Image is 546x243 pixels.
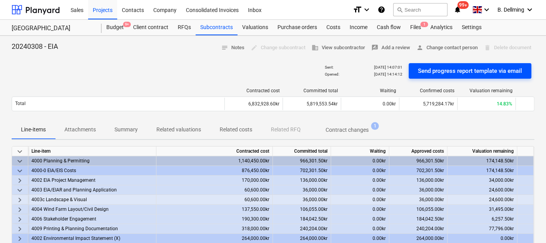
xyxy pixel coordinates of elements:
[273,205,331,214] div: 106,055.00kr
[447,146,517,156] div: Valuation remaining
[31,166,153,176] div: 4000-0 EIA/EIS Costs
[15,215,24,224] span: keyboard_arrow_right
[325,65,333,70] p: Sent :
[413,42,481,54] button: Change contact person
[507,206,546,243] iframe: Chat Widget
[102,20,128,35] div: Budget
[331,195,389,205] div: 0.00kr
[128,20,173,35] a: Client contract
[331,224,389,234] div: 0.00kr
[237,20,273,35] a: Valuations
[374,72,402,77] p: [DATE] 14:14:12
[402,88,454,93] div: Confirmed costs
[218,42,248,54] button: Notes
[420,22,428,27] span: 1
[325,72,339,77] p: Opened :
[331,185,389,195] div: 0.00kr
[156,176,273,185] div: 170,000.00kr
[15,205,24,214] span: keyboard_arrow_right
[416,44,423,51] span: person
[447,166,517,176] div: 174,148.50kr
[447,214,517,224] div: 6,257.50kr
[156,166,273,176] div: 876,450.00kr
[447,205,517,214] div: 31,495.00kr
[331,176,389,185] div: 0.00kr
[12,42,58,51] p: 20240308 - EIA
[15,157,24,166] span: keyboard_arrow_down
[102,20,128,35] a: Budget9+
[322,20,345,35] a: Costs
[389,166,447,176] div: 702,301.50kr
[389,146,447,156] div: Approved costs
[423,101,454,107] span: 5,719,284.17kr
[461,88,513,93] div: Valuation remaining
[309,42,368,54] button: View subcontractor
[331,146,389,156] div: Waiting
[156,224,273,234] div: 318,000.00kr
[273,156,331,166] div: 966,301.50kr
[406,20,426,35] div: Files
[312,43,365,52] span: View subcontractor
[331,205,389,214] div: 0.00kr
[15,224,24,234] span: keyboard_arrow_right
[447,156,517,166] div: 174,148.50kr
[273,185,331,195] div: 36,000.00kr
[273,214,331,224] div: 184,042.50kr
[15,147,24,156] span: keyboard_arrow_down
[326,126,369,134] p: Contract changes
[389,176,447,185] div: 136,000.00kr
[286,88,338,93] div: Committed total
[31,224,153,234] div: 4009 Printing & Planning Documentation
[15,166,24,176] span: keyboard_arrow_down
[389,214,447,224] div: 184,042.50kr
[371,44,378,51] span: rate_review
[156,195,273,205] div: 60,600.00kr
[31,214,153,224] div: 4006 Stakeholder Engagement
[389,156,447,166] div: 966,301.50kr
[156,185,273,195] div: 60,600.00kr
[221,43,244,52] span: Notes
[156,205,273,214] div: 137,550.00kr
[12,24,92,33] div: [GEOGRAPHIC_DATA]
[196,20,237,35] a: Subcontracts
[389,205,447,214] div: 106,055.00kr
[273,166,331,176] div: 702,301.50kr
[273,20,322,35] a: Purchase orders
[156,156,273,166] div: 1,140,450.00kr
[383,101,396,107] span: 0.00kr
[372,20,406,35] a: Cash flow
[389,185,447,195] div: 36,000.00kr
[344,88,396,93] div: Waiting
[31,176,153,185] div: 4002 EIA Project Management
[389,224,447,234] div: 240,204.00kr
[331,166,389,176] div: 0.00kr
[114,126,138,134] p: Summary
[418,66,522,76] div: Send progress report template via email
[273,146,331,156] div: Committed total
[397,7,403,13] span: search
[331,214,389,224] div: 0.00kr
[507,206,546,243] div: Chatt-widget
[31,185,153,195] div: 4003 EIA/EIAR and Planning Application
[228,88,280,93] div: Contracted cost
[393,3,447,16] button: Search
[409,63,531,79] button: Send progress report template via email
[426,20,457,35] a: Analytics
[345,20,372,35] div: Income
[371,122,379,130] span: 1
[31,156,153,166] div: 4000 Planning & Permitting
[457,20,486,35] div: Settings
[447,185,517,195] div: 24,600.00kr
[497,101,512,107] span: 14.83%
[15,100,26,107] p: Total
[458,1,469,9] span: 99+
[31,195,153,205] div: 4003c Landscape & Visual
[273,224,331,234] div: 240,204.00kr
[353,5,362,14] i: format_size
[173,20,196,35] a: RFQs
[156,126,201,134] p: Related valuations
